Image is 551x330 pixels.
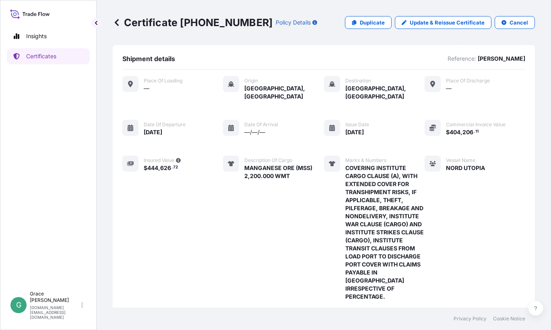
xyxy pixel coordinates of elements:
[462,129,473,135] span: 206
[493,316,525,322] a: Cookie Notice
[244,78,258,84] span: Origin
[345,84,425,100] span: [GEOGRAPHIC_DATA], [GEOGRAPHIC_DATA]
[144,121,186,128] span: Date of departure
[395,16,491,29] a: Update & Reissue Certificate
[448,55,476,63] p: Reference:
[244,121,278,128] span: Date of arrival
[244,157,292,164] span: Description of cargo
[495,16,535,29] button: Cancel
[7,28,90,44] a: Insights
[360,18,385,27] p: Duplicate
[474,130,475,133] span: .
[446,84,452,92] span: —
[26,32,47,40] p: Insights
[26,52,56,60] p: Certificates
[147,165,158,171] span: 444
[345,121,369,128] span: Issue Date
[144,78,182,84] span: Place of Loading
[345,157,386,164] span: Marks & Numbers
[454,316,487,322] a: Privacy Policy
[345,128,364,136] span: [DATE]
[460,129,462,135] span: ,
[244,128,265,136] span: —/—/—
[144,84,149,92] span: —
[345,78,371,84] span: Destination
[276,18,311,27] p: Policy Details
[7,48,90,64] a: Certificates
[144,165,147,171] span: $
[244,164,312,180] span: MANGANESE ORE (MSS) 2,200.000 WMT
[446,78,490,84] span: Place of discharge
[446,157,475,164] span: Vessel Name
[173,166,178,169] span: 72
[113,16,272,29] p: Certificate [PHONE_NUMBER]
[446,129,450,135] span: $
[30,291,80,303] p: Grace [PERSON_NAME]
[16,301,21,309] span: G
[122,55,175,63] span: Shipment details
[450,129,460,135] span: 404
[475,130,479,133] span: 11
[446,164,485,172] span: NORD UTOPIA
[510,18,528,27] p: Cancel
[158,165,160,171] span: ,
[244,84,324,100] span: [GEOGRAPHIC_DATA], [GEOGRAPHIC_DATA]
[30,305,80,320] p: [DOMAIN_NAME][EMAIL_ADDRESS][DOMAIN_NAME]
[144,128,162,136] span: [DATE]
[160,165,171,171] span: 626
[478,55,525,63] p: [PERSON_NAME]
[446,121,506,128] span: Commercial Invoice Value
[345,164,425,301] span: COVERING INSTITUTE CARGO CLAUSE (A), WITH EXTENDED COVER FOR TRANSHIPMENT RISKS, IF APPLICABLE, T...
[144,157,174,164] span: Insured Value
[345,16,392,29] a: Duplicate
[171,166,173,169] span: .
[410,18,485,27] p: Update & Reissue Certificate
